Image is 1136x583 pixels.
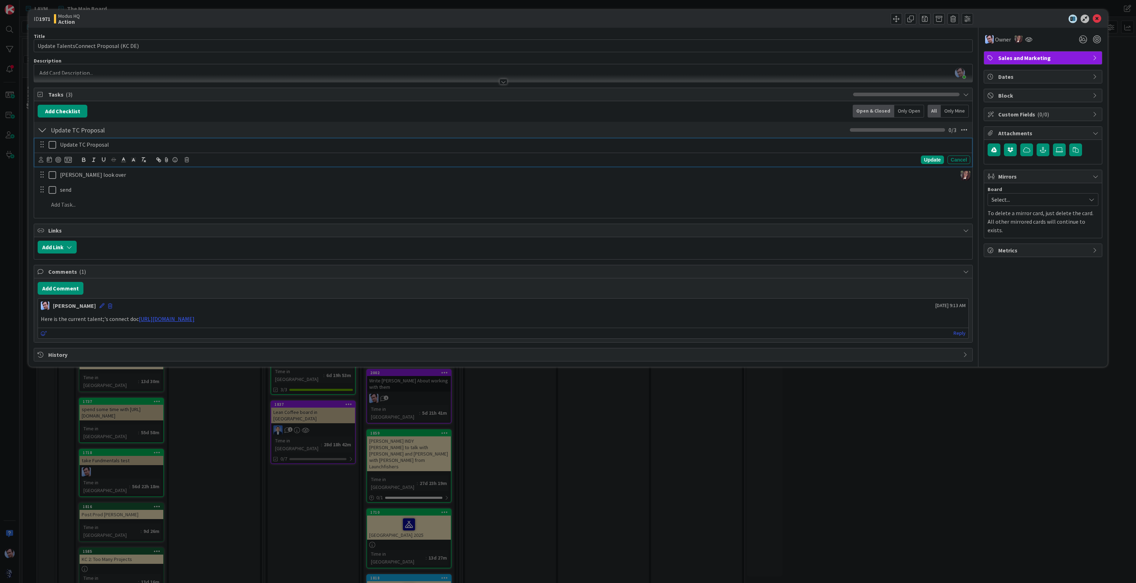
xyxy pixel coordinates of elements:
div: Cancel [947,156,970,164]
span: Block [998,91,1089,100]
img: TD [961,171,970,180]
img: TD [1015,36,1022,43]
span: Custom Fields [998,110,1089,119]
span: Sales and Marketing [998,54,1089,62]
div: Only Open [894,105,924,118]
div: [PERSON_NAME] [53,301,96,310]
span: ID [34,15,50,23]
label: Title [34,33,45,39]
input: type card name here... [34,39,973,52]
span: ( 3 ) [66,91,72,98]
p: [PERSON_NAME] look over [60,171,954,179]
img: JB [41,301,49,310]
span: Description [34,58,61,64]
span: Tasks [48,90,850,99]
span: Attachments [998,129,1089,137]
span: 0 / 3 [949,126,956,134]
b: 1971 [39,15,50,22]
span: History [48,350,960,359]
span: Owner [995,35,1011,44]
p: Here is the current talent;'s connect doc [41,315,966,323]
a: [URL][DOMAIN_NAME] [139,315,195,322]
span: Comments [48,267,960,276]
span: Links [48,226,960,235]
p: send [60,186,967,194]
span: Mirrors [998,172,1089,181]
div: Open & Closed [853,105,894,118]
a: Reply [954,329,966,338]
b: Action [58,19,80,24]
span: Metrics [998,246,1089,255]
span: Dates [998,72,1089,81]
img: JB [985,35,994,44]
p: Update TC Proposal [60,141,967,149]
button: Add Checklist [38,105,87,118]
button: Add Comment [38,282,83,295]
span: Board [988,187,1002,192]
span: Select... [992,195,1082,205]
img: 1h7l4qjWAP1Fo8liPYTG9Z7tLcljo6KC.jpg [955,68,965,78]
div: Only Mine [941,105,969,118]
div: Update [921,156,944,164]
span: ( 1 ) [79,268,86,275]
input: Add Checklist... [48,124,208,136]
div: All [928,105,941,118]
p: To delete a mirror card, just delete the card. All other mirrored cards will continue to exists. [988,209,1098,234]
button: Add Link [38,241,77,254]
span: Modus HQ [58,13,80,19]
span: ( 0/0 ) [1037,111,1049,118]
span: [DATE] 9:13 AM [935,302,966,309]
